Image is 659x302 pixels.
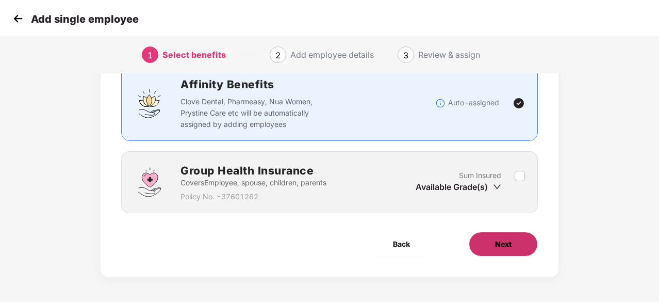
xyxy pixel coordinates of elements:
[418,46,480,63] div: Review & assign
[275,50,281,60] span: 2
[180,191,326,202] p: Policy No. - 37601262
[134,167,165,198] img: svg+xml;base64,PHN2ZyBpZD0iR3JvdXBfSGVhbHRoX0luc3VyYW5jZSIgZGF0YS1uYW1lPSJHcm91cCBIZWFsdGggSW5zdX...
[416,181,501,193] div: Available Grade(s)
[10,11,26,26] img: svg+xml;base64,PHN2ZyB4bWxucz0iaHR0cDovL3d3dy53My5vcmcvMjAwMC9zdmciIHdpZHRoPSIzMCIgaGVpZ2h0PSIzMC...
[403,50,408,60] span: 3
[134,88,165,119] img: svg+xml;base64,PHN2ZyBpZD0iQWZmaW5pdHlfQmVuZWZpdHMiIGRhdGEtbmFtZT0iQWZmaW5pdHkgQmVuZWZpdHMiIHhtbG...
[469,232,538,257] button: Next
[180,96,333,130] p: Clove Dental, Pharmeasy, Nua Women, Prystine Care etc will be automatically assigned by adding em...
[435,98,446,108] img: svg+xml;base64,PHN2ZyBpZD0iSW5mb18tXzMyeDMyIiBkYXRhLW5hbWU9IkluZm8gLSAzMngzMiIgeG1sbnM9Imh0dHA6Ly...
[459,170,501,181] p: Sum Insured
[495,239,512,250] span: Next
[162,46,226,63] div: Select benefits
[180,162,326,179] h2: Group Health Insurance
[513,97,525,109] img: svg+xml;base64,PHN2ZyBpZD0iVGljay0yNHgyNCIgeG1sbnM9Imh0dHA6Ly93d3cudzMub3JnLzIwMDAvc3ZnIiB3aWR0aD...
[448,97,499,108] p: Auto-assigned
[180,76,435,93] h2: Affinity Benefits
[393,239,410,250] span: Back
[180,177,326,188] p: Covers Employee, spouse, children, parents
[290,46,374,63] div: Add employee details
[31,13,139,25] p: Add single employee
[493,183,501,191] span: down
[367,232,436,257] button: Back
[147,50,153,60] span: 1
